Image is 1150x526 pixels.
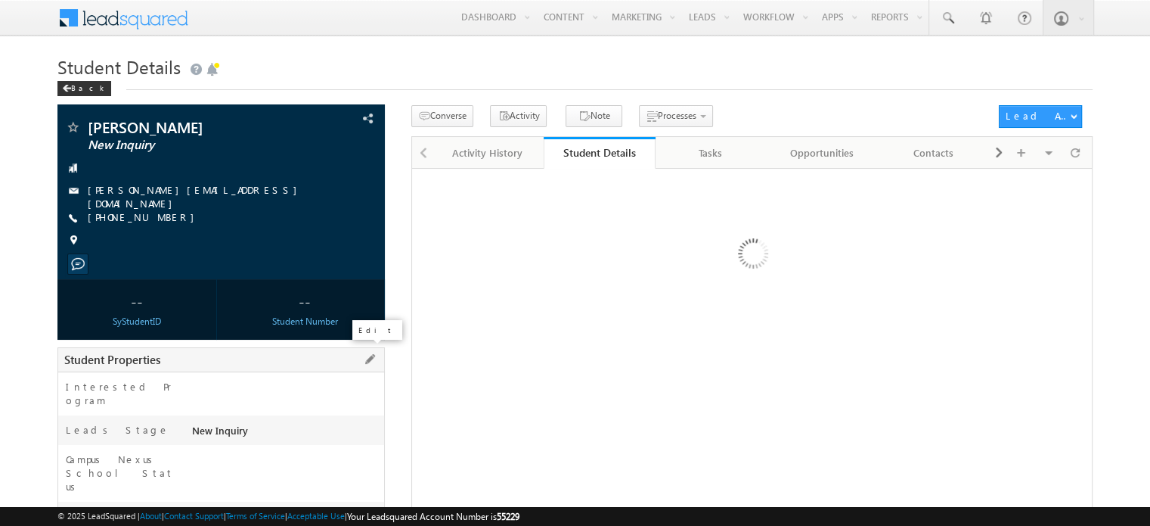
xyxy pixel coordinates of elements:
a: [PHONE_NUMBER] [88,210,202,223]
div: Opportunities [779,144,864,162]
a: Contact Support [164,511,224,521]
a: Student Details [544,137,655,169]
span: © 2025 LeadSquared | | | | | [57,509,519,524]
div: Tasks [668,144,753,162]
button: Activity [490,105,547,127]
span: Your Leadsquared Account Number is [347,511,519,522]
label: Leads Stage [66,423,169,437]
span: [PERSON_NAME] [88,120,290,135]
div: SyStudentID [61,315,212,328]
a: Terms of Service [226,511,285,521]
img: Loading... [674,178,830,335]
button: Converse [411,105,473,127]
div: -- [229,287,380,315]
div: Lead Actions [1006,109,1070,123]
span: Processes [658,110,696,121]
div: Activity History [445,144,530,162]
span: Student Properties [64,352,160,367]
a: Opportunities [767,137,878,169]
div: New Inquiry [188,423,384,444]
li: Campus Nexus View [990,137,1101,167]
a: About [140,511,162,521]
div: Student Details [555,145,643,160]
label: Campus Nexus School Status [66,453,176,493]
div: Back [57,81,111,96]
div: Student Number [229,315,380,328]
a: Contacts [879,137,990,169]
a: Acceptable Use [287,511,345,521]
span: New Inquiry [88,138,290,153]
span: 55229 [497,511,519,522]
a: Tasks [656,137,767,169]
button: Processes [639,105,713,127]
span: Student Details [57,54,181,79]
p: Edit [358,325,396,335]
label: Interested Program [66,380,176,407]
div: -- [61,287,212,315]
div: Contacts [891,144,976,162]
a: [PERSON_NAME][EMAIL_ADDRESS][DOMAIN_NAME] [88,183,305,210]
a: Activity History [432,137,544,169]
button: Note [566,105,622,127]
button: Lead Actions [999,105,1082,128]
a: Back [57,80,119,93]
